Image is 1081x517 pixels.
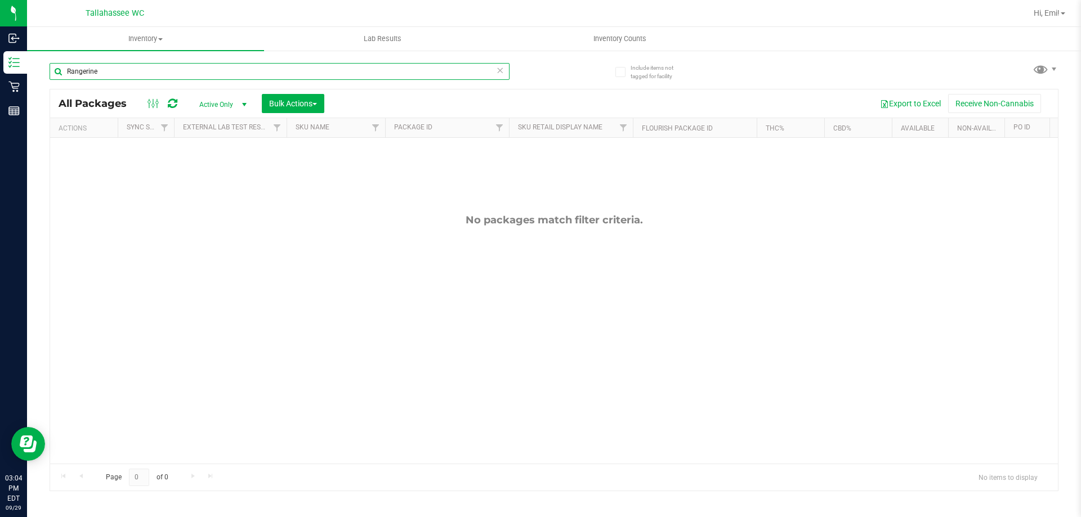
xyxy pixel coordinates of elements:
[50,214,1058,226] div: No packages match filter criteria.
[59,124,113,132] div: Actions
[833,124,851,132] a: CBD%
[127,123,170,131] a: Sync Status
[96,469,177,486] span: Page of 0
[8,81,20,92] inline-svg: Retail
[8,105,20,116] inline-svg: Reports
[1034,8,1060,17] span: Hi, Emi!
[296,123,329,131] a: SKU Name
[269,99,317,108] span: Bulk Actions
[970,469,1047,485] span: No items to display
[27,34,264,44] span: Inventory
[614,118,633,137] a: Filter
[901,124,935,132] a: Available
[11,427,45,461] iframe: Resource center
[873,94,948,113] button: Export to Excel
[86,8,144,18] span: Tallahassee WC
[518,123,602,131] a: Sku Retail Display Name
[367,118,385,137] a: Filter
[50,63,510,80] input: Search Package ID, Item Name, SKU, Lot or Part Number...
[5,503,22,512] p: 09/29
[264,27,501,51] a: Lab Results
[155,118,174,137] a: Filter
[268,118,287,137] a: Filter
[957,124,1007,132] a: Non-Available
[27,27,264,51] a: Inventory
[59,97,138,110] span: All Packages
[8,57,20,68] inline-svg: Inventory
[262,94,324,113] button: Bulk Actions
[183,123,271,131] a: External Lab Test Result
[5,473,22,503] p: 03:04 PM EDT
[501,27,738,51] a: Inventory Counts
[948,94,1041,113] button: Receive Non-Cannabis
[1013,123,1030,131] a: PO ID
[8,33,20,44] inline-svg: Inbound
[394,123,432,131] a: Package ID
[578,34,662,44] span: Inventory Counts
[631,64,687,80] span: Include items not tagged for facility
[490,118,509,137] a: Filter
[766,124,784,132] a: THC%
[349,34,417,44] span: Lab Results
[642,124,713,132] a: Flourish Package ID
[496,63,504,78] span: Clear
